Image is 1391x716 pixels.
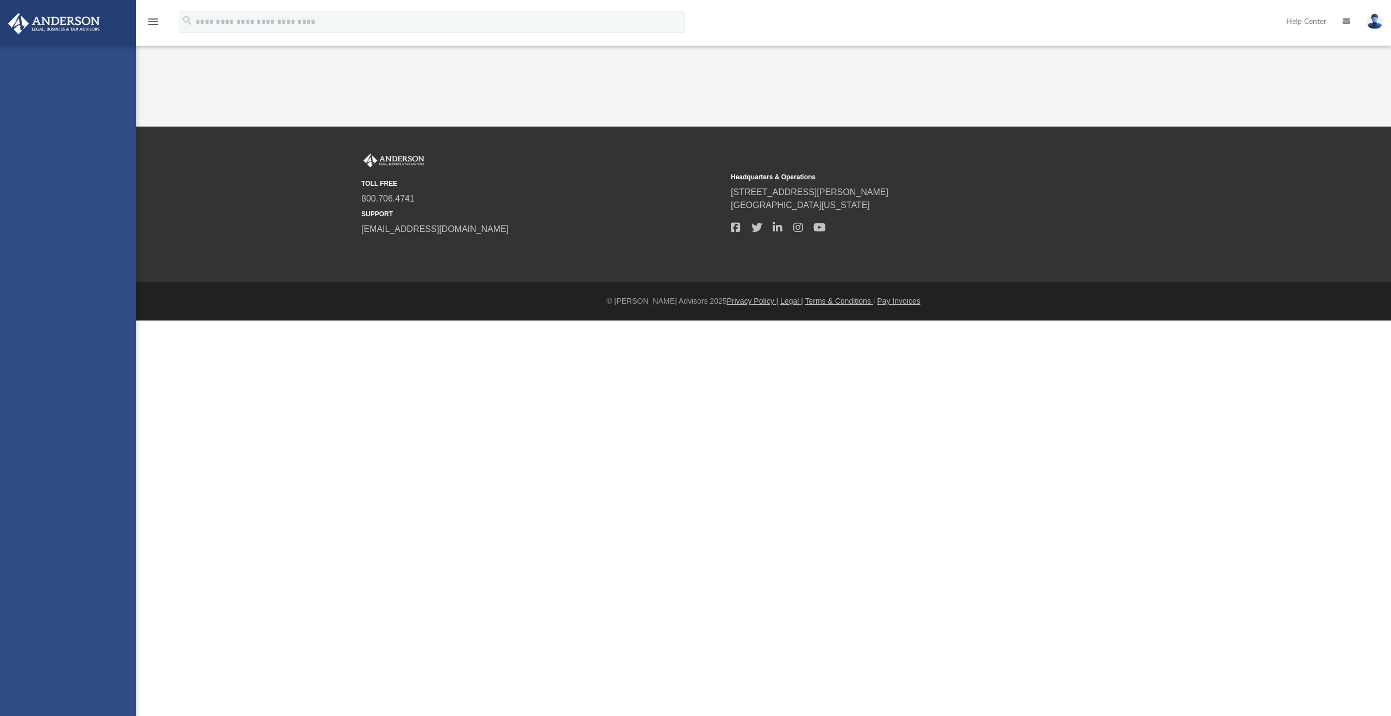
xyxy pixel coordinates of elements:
a: 800.706.4741 [361,194,415,203]
div: © [PERSON_NAME] Advisors 2025 [136,296,1391,307]
a: [EMAIL_ADDRESS][DOMAIN_NAME] [361,224,509,234]
a: Pay Invoices [877,297,920,305]
a: [GEOGRAPHIC_DATA][US_STATE] [731,200,870,210]
a: Terms & Conditions | [805,297,875,305]
small: Headquarters & Operations [731,172,1093,182]
i: search [181,15,193,27]
a: [STREET_ADDRESS][PERSON_NAME] [731,187,888,197]
img: User Pic [1367,14,1383,29]
i: menu [147,15,160,28]
a: Privacy Policy | [727,297,779,305]
a: Legal | [780,297,803,305]
a: menu [147,21,160,28]
small: SUPPORT [361,209,723,219]
img: Anderson Advisors Platinum Portal [361,154,427,168]
img: Anderson Advisors Platinum Portal [5,13,103,34]
small: TOLL FREE [361,179,723,189]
